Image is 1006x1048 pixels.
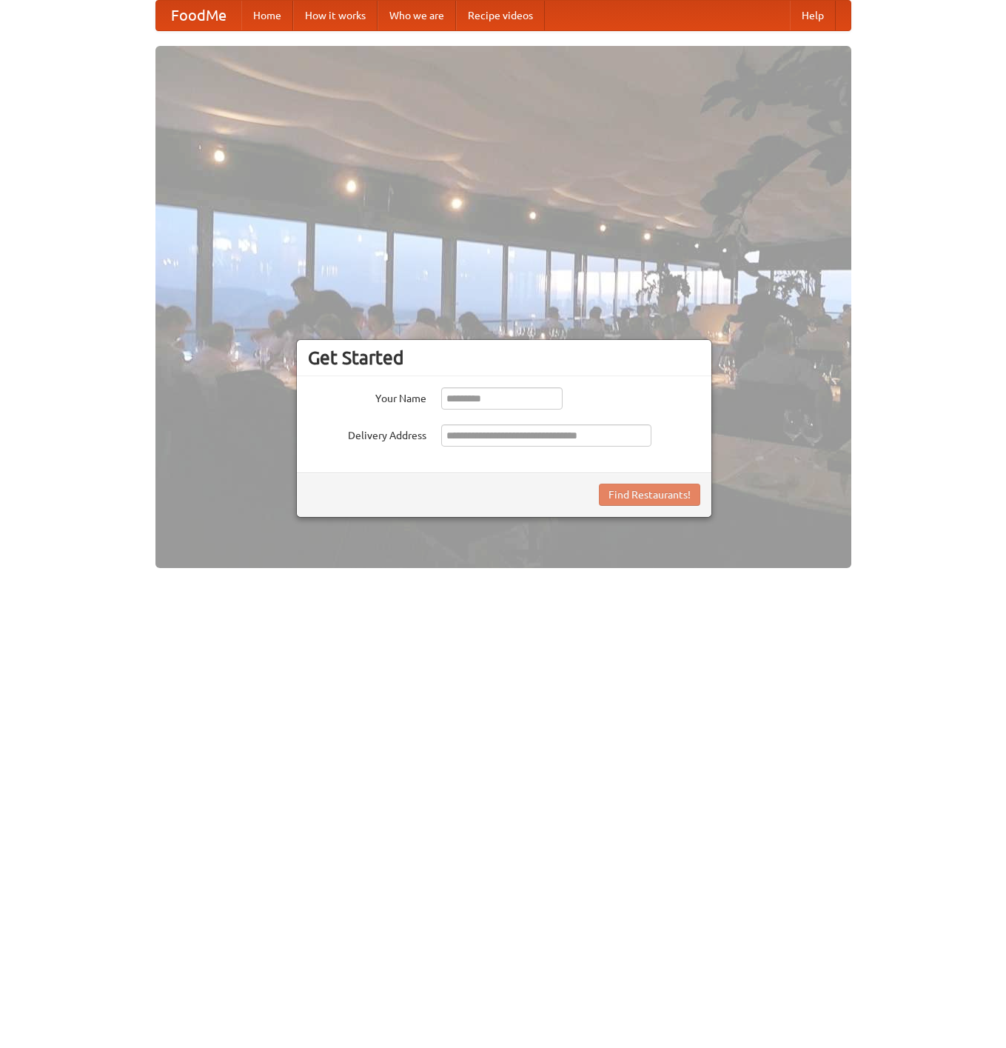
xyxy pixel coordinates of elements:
[378,1,456,30] a: Who we are
[308,347,700,369] h3: Get Started
[456,1,545,30] a: Recipe videos
[308,424,426,443] label: Delivery Address
[599,484,700,506] button: Find Restaurants!
[293,1,378,30] a: How it works
[790,1,836,30] a: Help
[241,1,293,30] a: Home
[156,1,241,30] a: FoodMe
[308,387,426,406] label: Your Name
